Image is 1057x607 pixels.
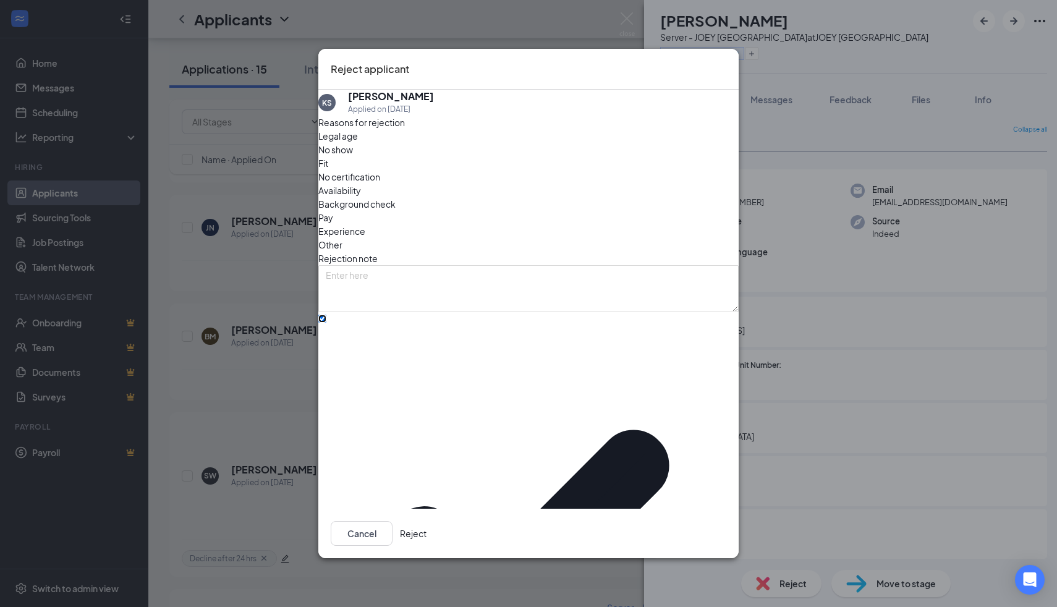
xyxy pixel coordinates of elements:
[318,170,380,184] span: No certification
[322,98,332,108] div: KS
[318,184,361,197] span: Availability
[318,224,365,238] span: Experience
[318,129,358,143] span: Legal age
[348,103,434,116] div: Applied on [DATE]
[318,143,353,156] span: No show
[318,156,328,170] span: Fit
[318,197,396,211] span: Background check
[318,117,405,128] span: Reasons for rejection
[331,61,409,77] h3: Reject applicant
[400,521,427,546] button: Reject
[318,238,342,252] span: Other
[318,211,333,224] span: Pay
[331,521,393,546] button: Cancel
[348,90,434,103] h5: [PERSON_NAME]
[318,253,378,264] span: Rejection note
[1015,565,1045,595] div: Open Intercom Messenger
